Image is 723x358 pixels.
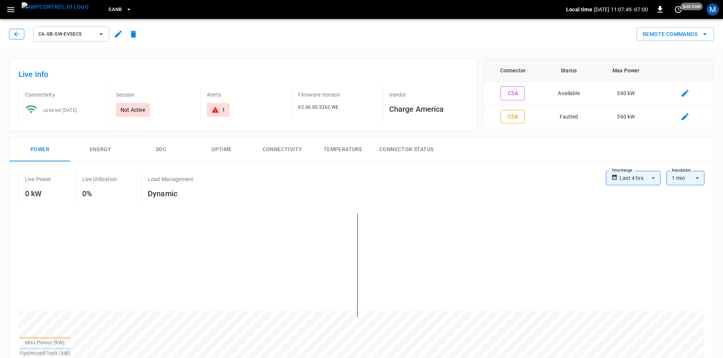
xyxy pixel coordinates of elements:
[298,91,376,98] p: Firmware Version
[9,138,70,162] button: Power
[108,5,122,14] span: SanB
[43,108,77,113] span: updated [DATE]
[667,171,704,185] div: 1 min
[82,188,117,200] h6: 0%
[25,91,103,98] p: Connectivity
[252,138,313,162] button: Connectivity
[594,6,648,13] p: [DATE] 11:07:49 -07:00
[620,171,660,185] div: Last 4 hrs
[484,59,542,82] th: Connector
[148,188,193,200] h6: Dynamic
[222,106,225,114] div: 1
[484,59,714,128] table: connector table
[595,59,657,82] th: Max Power
[82,175,117,183] p: Live Utilization
[542,82,595,105] td: Available
[25,175,52,183] p: Live Power
[22,2,89,12] img: ampcontrol.io logo
[681,3,703,10] span: just now
[207,91,285,98] p: Alerts
[373,138,440,162] button: Connector Status
[298,105,338,110] span: V2.06.00.5362.WE
[105,2,135,17] button: SanB
[33,27,109,42] button: ca-sb-sw-evseC5
[501,86,525,100] button: C5A
[19,68,468,80] h6: Live Info
[131,138,191,162] button: SOC
[191,138,252,162] button: Uptime
[38,30,94,39] span: ca-sb-sw-evseC5
[148,175,193,183] p: Load Management
[542,105,595,129] td: Faulted
[566,6,592,13] p: Local time
[611,167,632,174] label: Time Range
[389,103,468,115] h6: Charge America
[25,188,52,200] h6: 0 kW
[542,59,595,82] th: Status
[121,106,146,114] p: Not Active
[672,3,684,16] button: set refresh interval
[595,82,657,105] td: 360 kW
[313,138,373,162] button: Temperature
[389,91,468,98] p: Vendor
[70,138,131,162] button: Energy
[637,27,714,41] button: Remote Commands
[637,27,714,41] div: remote commands options
[595,105,657,129] td: 360 kW
[707,3,719,16] div: profile-icon
[116,91,194,98] p: Session
[501,110,525,124] button: C5B
[672,167,691,174] label: Resolution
